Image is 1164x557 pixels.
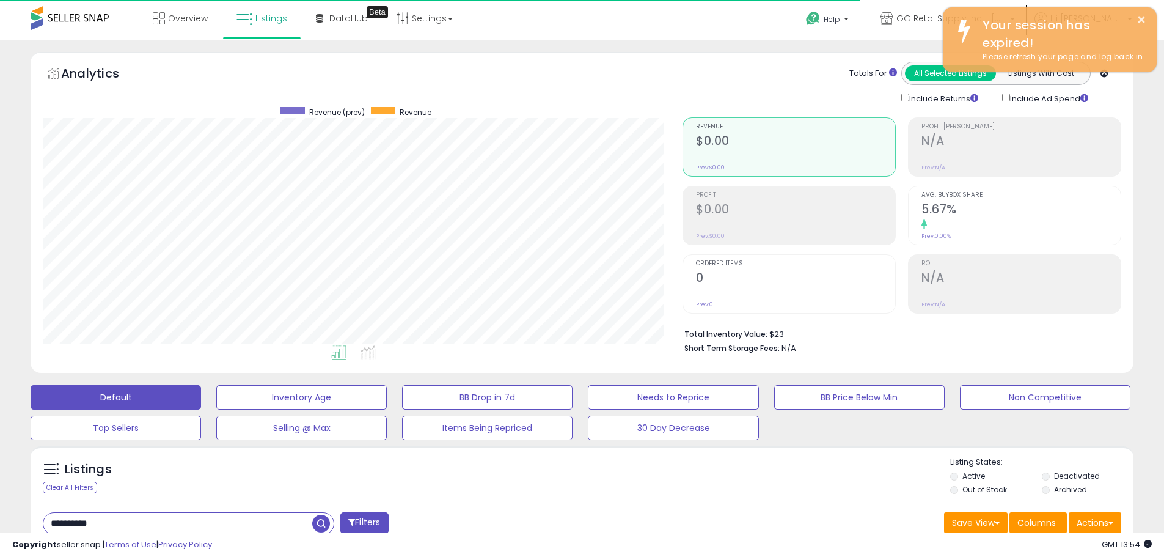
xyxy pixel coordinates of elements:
small: Prev: 0.00% [921,232,951,240]
h2: 5.67% [921,202,1121,219]
span: Profit [696,192,895,199]
b: Short Term Storage Fees: [684,343,780,353]
h2: $0.00 [696,134,895,150]
label: Archived [1054,484,1087,495]
button: All Selected Listings [905,65,996,81]
span: ROI [921,260,1121,267]
button: Items Being Repriced [402,416,573,440]
span: Revenue [696,124,895,130]
h5: Analytics [61,65,143,85]
a: Help [796,2,861,40]
button: Default [31,385,201,410]
span: N/A [781,342,796,354]
span: Revenue [400,107,431,117]
button: BB Drop in 7d [402,385,573,410]
button: Actions [1069,512,1121,533]
div: seller snap | | [12,539,212,551]
button: 30 Day Decrease [588,416,758,440]
span: Revenue (prev) [309,107,365,117]
button: Filters [340,512,388,534]
h2: 0 [696,271,895,287]
label: Active [962,471,985,481]
div: Include Returns [892,91,993,105]
div: Clear All Filters [43,482,97,493]
span: Columns [1017,517,1056,529]
i: Get Help [805,11,821,26]
button: Save View [944,512,1008,533]
label: Out of Stock [962,484,1007,495]
span: GG Retal Supply Inc - [GEOGRAPHIC_DATA] [896,12,1006,24]
small: Prev: $0.00 [696,232,725,240]
span: Overview [168,12,208,24]
div: Your session has expired! [973,17,1148,51]
button: BB Price Below Min [774,385,945,410]
button: Selling @ Max [216,416,387,440]
small: Prev: N/A [921,164,945,171]
h2: $0.00 [696,202,895,219]
span: Avg. Buybox Share [921,192,1121,199]
button: Non Competitive [960,385,1130,410]
h2: N/A [921,271,1121,287]
small: Prev: 0 [696,301,713,308]
div: Tooltip anchor [367,6,388,18]
button: Columns [1009,512,1067,533]
small: Prev: $0.00 [696,164,725,171]
strong: Copyright [12,539,57,550]
button: × [1137,12,1146,28]
span: 2025-08-11 13:54 GMT [1102,539,1152,550]
span: Help [824,14,840,24]
p: Listing States: [950,457,1133,468]
h5: Listings [65,461,112,478]
h2: N/A [921,134,1121,150]
label: Deactivated [1054,471,1100,481]
a: Privacy Policy [158,539,212,550]
li: $23 [684,326,1112,341]
div: Include Ad Spend [993,91,1108,105]
button: Needs to Reprice [588,385,758,410]
a: Terms of Use [104,539,156,550]
button: Inventory Age [216,385,387,410]
span: Profit [PERSON_NAME] [921,124,1121,130]
button: Listings With Cost [995,65,1086,81]
div: Please refresh your page and log back in [973,51,1148,63]
div: Totals For [849,68,897,79]
button: Top Sellers [31,416,201,440]
span: DataHub [329,12,368,24]
small: Prev: N/A [921,301,945,308]
span: Listings [255,12,287,24]
b: Total Inventory Value: [684,329,767,339]
span: Ordered Items [696,260,895,267]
